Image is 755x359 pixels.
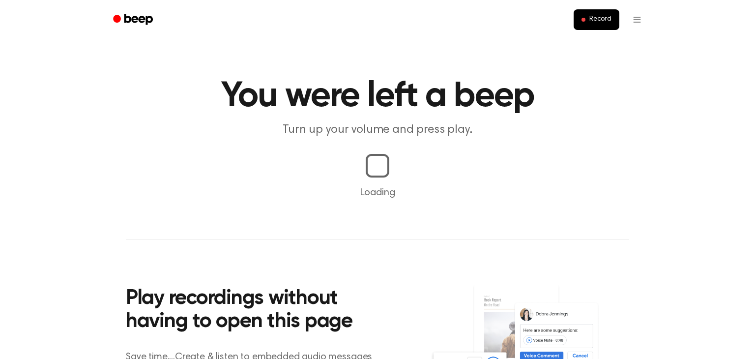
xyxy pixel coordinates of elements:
p: Loading [12,185,743,200]
a: Beep [106,10,162,30]
p: Turn up your volume and press play. [189,122,566,138]
h1: You were left a beep [126,79,629,114]
button: Record [574,9,619,30]
span: Record [589,15,611,24]
h2: Play recordings without having to open this page [126,287,391,334]
button: Open menu [625,8,649,31]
